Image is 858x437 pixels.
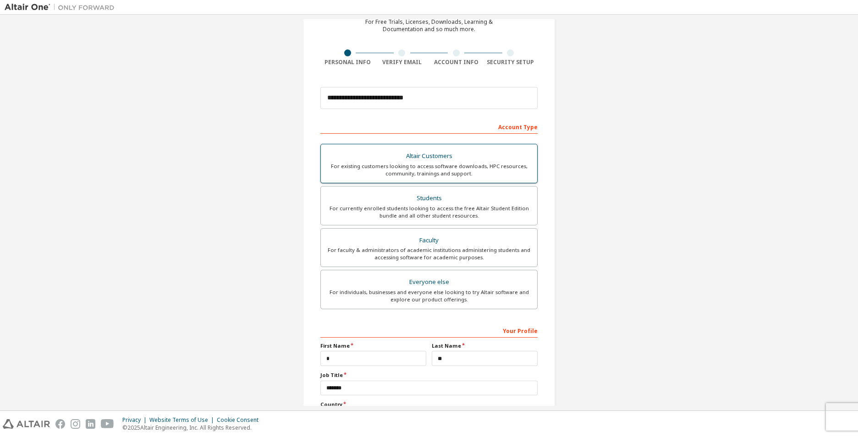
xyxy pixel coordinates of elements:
img: youtube.svg [101,419,114,429]
div: For currently enrolled students looking to access the free Altair Student Edition bundle and all ... [326,205,532,219]
label: Job Title [320,371,538,379]
div: For existing customers looking to access software downloads, HPC resources, community, trainings ... [326,163,532,177]
div: For faculty & administrators of academic institutions administering students and accessing softwa... [326,246,532,261]
label: Last Name [432,342,538,350]
img: linkedin.svg [86,419,95,429]
div: Students [326,192,532,205]
label: First Name [320,342,426,350]
div: Cookie Consent [217,416,264,424]
div: For Free Trials, Licenses, Downloads, Learning & Documentation and so much more. [365,18,493,33]
div: Website Terms of Use [149,416,217,424]
div: Verify Email [375,59,429,66]
div: Personal Info [320,59,375,66]
img: Altair One [5,3,119,12]
div: Your Profile [320,323,538,338]
p: © 2025 Altair Engineering, Inc. All Rights Reserved. [122,424,264,432]
img: instagram.svg [71,419,80,429]
div: Account Type [320,119,538,134]
div: Security Setup [484,59,538,66]
div: Altair Customers [326,150,532,163]
div: Faculty [326,234,532,247]
div: Privacy [122,416,149,424]
img: facebook.svg [55,419,65,429]
div: Everyone else [326,276,532,289]
div: Account Info [429,59,484,66]
label: Country [320,401,538,408]
div: For individuals, businesses and everyone else looking to try Altair software and explore our prod... [326,289,532,303]
img: altair_logo.svg [3,419,50,429]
